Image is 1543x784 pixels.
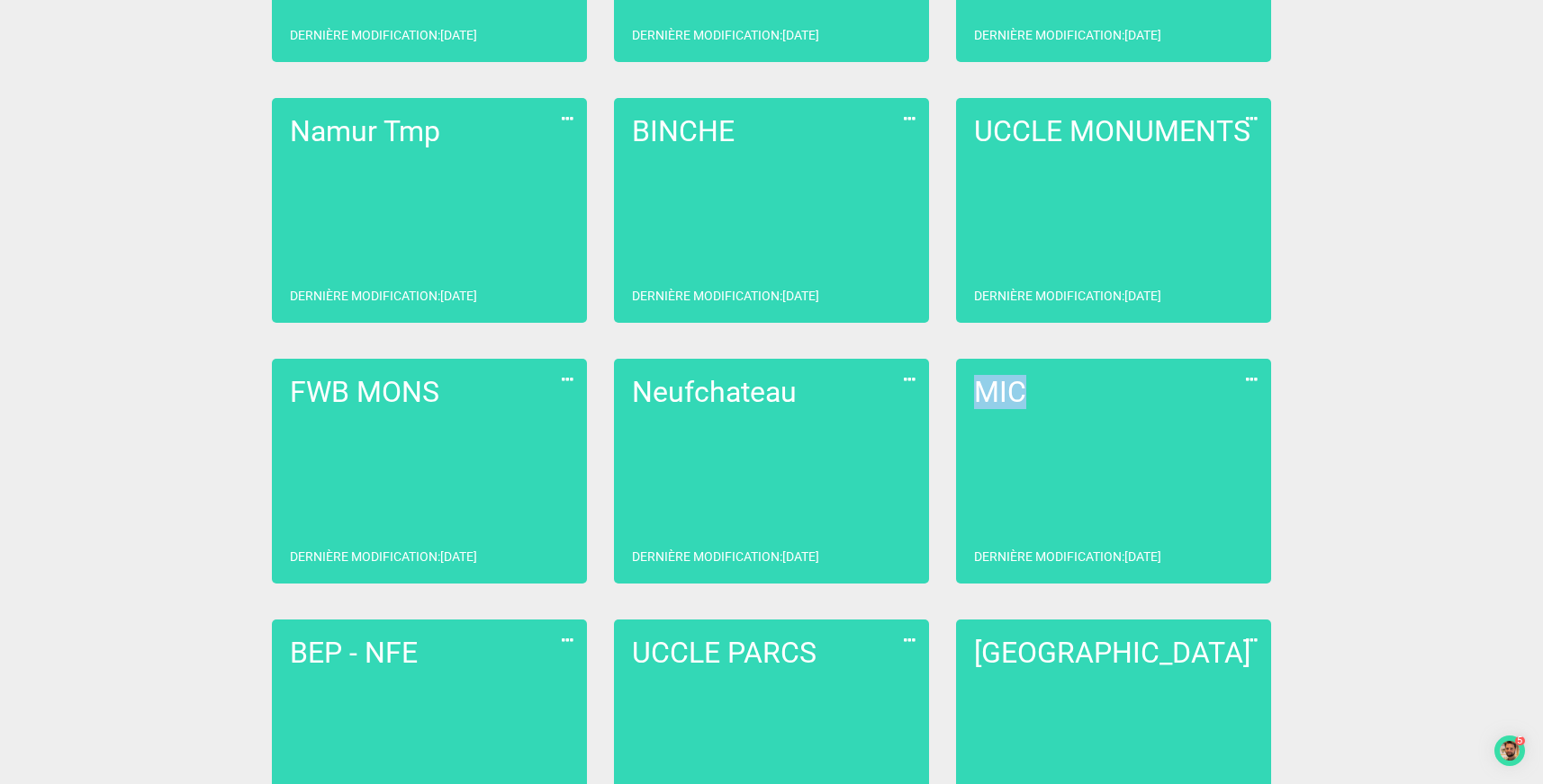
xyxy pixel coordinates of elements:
p: Dernière modification : [DATE] [632,548,819,566]
a: UCCLE MONUMENTSDernière modification:[DATE] [956,98,1271,323]
h2: UCCLE PARCS [632,637,911,669]
a: Namur TmpDernière modification:[DATE] [272,98,587,323]
h2: Neufchateau [632,377,911,408]
p: Dernière modification : [DATE] [290,26,477,44]
h2: UCCLE MONUMENTS [974,116,1253,147]
a: MICDernière modification:[DATE] [956,359,1271,584]
p: Dernière modification : [DATE] [632,287,819,305]
p: Dernière modification : [DATE] [974,26,1161,44]
p: Dernière modification : [DATE] [974,548,1161,566]
p: Dernière modification : [DATE] [632,26,819,44]
a: NeufchateauDernière modification:[DATE] [614,359,929,584]
p: Dernière modification : [DATE] [290,548,477,566]
h2: [GEOGRAPHIC_DATA] [974,637,1253,669]
a: BINCHEDernière modification:[DATE] [614,98,929,323]
h2: FWB MONS [290,377,569,408]
a: FWB MONSDernière modification:[DATE] [272,359,587,584]
h2: BEP - NFE [290,637,569,669]
p: Dernière modification : [DATE] [290,287,477,305]
img: launcher-image-alternative-text [1500,741,1520,761]
h2: BINCHE [632,116,911,147]
h2: MIC [974,377,1253,408]
div: Open Checklist, remaining modules: 5 [1494,735,1525,766]
div: 5 [1515,736,1524,745]
p: Dernière modification : [DATE] [974,287,1161,305]
button: launcher-image-alternative-text [1494,735,1525,766]
h2: Namur Tmp [290,116,569,147]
